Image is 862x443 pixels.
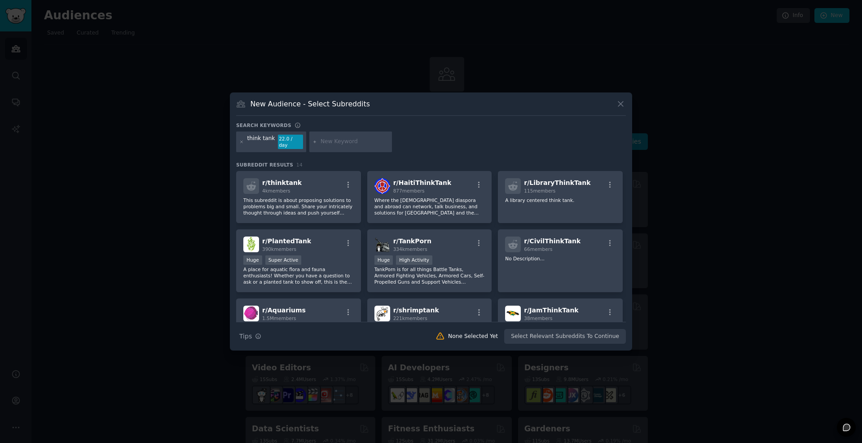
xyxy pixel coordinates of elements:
[243,197,354,216] p: This subreddit is about proposing solutions to problems big and small. Share your intricately tho...
[374,266,485,285] p: TankPorn is for all things Battle Tanks, Armored Fighting Vehicles, Armored Cars, Self-Propelled ...
[524,179,590,186] span: r/ LibraryThinkTank
[247,135,275,149] div: think tank
[265,255,302,265] div: Super Active
[262,237,311,245] span: r/ PlantedTank
[524,316,552,321] span: 38 members
[374,237,390,252] img: TankPorn
[396,255,432,265] div: High Activity
[524,246,552,252] span: 66 members
[239,332,252,341] span: Tips
[505,197,616,203] p: A library centered think tank.
[393,316,427,321] span: 221k members
[374,255,393,265] div: Huge
[243,237,259,252] img: PlantedTank
[262,179,302,186] span: r/ thinktank
[505,255,616,262] p: No Description...
[374,178,390,194] img: HaitiThinkTank
[505,306,521,321] img: JamThinkTank
[236,122,291,128] h3: Search keywords
[448,333,498,341] div: None Selected Yet
[236,329,264,344] button: Tips
[393,179,452,186] span: r/ HaitiThinkTank
[393,246,427,252] span: 334k members
[262,246,296,252] span: 390k members
[524,237,581,245] span: r/ CivilThinkTank
[278,135,303,149] div: 22.0 / day
[262,307,306,314] span: r/ Aquariums
[251,99,370,109] h3: New Audience - Select Subreddits
[374,197,485,216] p: Where the [DEMOGRAPHIC_DATA] diaspora and abroad can network, talk business, and solutions for [G...
[243,255,262,265] div: Huge
[262,188,290,193] span: 4k members
[321,138,389,146] input: New Keyword
[243,306,259,321] img: Aquariums
[524,307,578,314] span: r/ JamThinkTank
[374,306,390,321] img: shrimptank
[243,266,354,285] p: A place for aquatic flora and fauna enthusiasts! Whether you have a question to ask or a planted ...
[296,162,303,167] span: 14
[236,162,293,168] span: Subreddit Results
[393,307,439,314] span: r/ shrimptank
[524,188,555,193] span: 115 members
[393,188,425,193] span: 877 members
[262,316,296,321] span: 1.5M members
[393,237,431,245] span: r/ TankPorn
